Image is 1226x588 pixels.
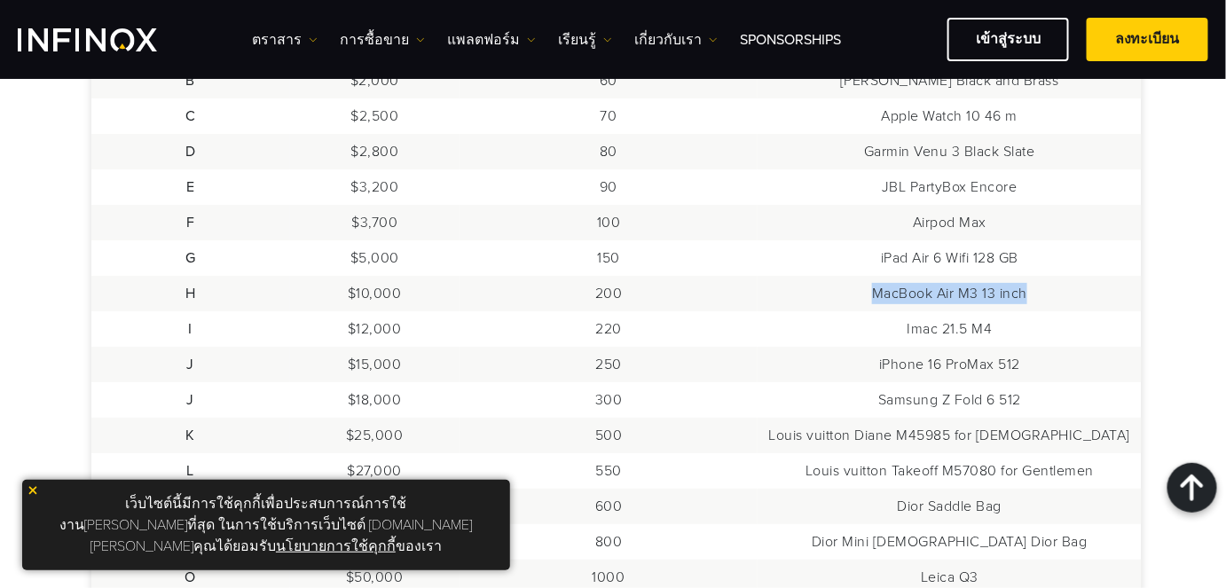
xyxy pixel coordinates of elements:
td: 100 [460,205,758,240]
a: ตราสาร [252,29,318,51]
td: J [91,347,290,382]
td: iPad Air 6 Wifi 128 GB [758,240,1141,276]
td: 220 [460,311,758,347]
td: $2,000 [290,63,460,98]
a: เข้าสู่ระบบ [947,18,1069,61]
td: $3,700 [290,205,460,240]
td: $10,000 [290,276,460,311]
td: 250 [460,347,758,382]
td: $5,000 [290,240,460,276]
td: K [91,418,290,453]
td: 300 [460,382,758,418]
td: Louis vuitton Takeoff M57080 for Gentlemen [758,453,1141,489]
td: Garmin Venu 3 Black Slate [758,134,1141,169]
td: Louis vuitton Diane M45985 for [DEMOGRAPHIC_DATA] [758,418,1141,453]
td: D [91,134,290,169]
td: $27,000 [290,453,460,489]
td: $15,000 [290,347,460,382]
td: C [91,98,290,134]
td: 150 [460,240,758,276]
td: B [91,63,290,98]
a: เรียนรู้ [558,29,612,51]
a: Sponsorships [740,29,841,51]
td: $18,000 [290,382,460,418]
a: เกี่ยวกับเรา [634,29,718,51]
td: 600 [460,489,758,524]
td: [PERSON_NAME] Black and Brass [758,63,1141,98]
td: Samsung Z Fold 6 512 [758,382,1141,418]
td: $2,800 [290,134,460,169]
td: JBL PartyBox Encore [758,169,1141,205]
a: แพลตฟอร์ม [447,29,536,51]
a: ลงทะเบียน [1087,18,1208,61]
td: Dior Saddle Bag [758,489,1141,524]
td: 200 [460,276,758,311]
td: 60 [460,63,758,98]
td: MacBook Air M3 13 inch [758,276,1141,311]
a: การซื้อขาย [340,29,425,51]
td: E [91,169,290,205]
a: INFINOX Logo [18,28,199,51]
td: $25,000 [290,418,460,453]
td: Airpod Max [758,205,1141,240]
td: 90 [460,169,758,205]
img: yellow close icon [27,484,39,497]
td: F [91,205,290,240]
td: J [91,382,290,418]
td: iPhone 16 ProMax 512 [758,347,1141,382]
p: เว็บไซต์นี้มีการใช้คุกกี้เพื่อประสบการณ์การใช้งาน[PERSON_NAME]ที่สุด ในการใช้บริการเว็บไซต์ [DOMA... [31,489,501,561]
td: G [91,240,290,276]
td: I [91,311,290,347]
td: $3,200 [290,169,460,205]
td: 800 [460,524,758,560]
td: $2,500 [290,98,460,134]
td: 80 [460,134,758,169]
td: $12,000 [290,311,460,347]
a: นโยบายการใช้คุกกี้ [276,537,396,555]
td: 70 [460,98,758,134]
td: 500 [460,418,758,453]
td: L [91,453,290,489]
td: 550 [460,453,758,489]
td: Imac 21.5 M4 [758,311,1141,347]
td: Dior Mini [DEMOGRAPHIC_DATA] Dior Bag [758,524,1141,560]
td: Apple Watch 10 46 m [758,98,1141,134]
td: H [91,276,290,311]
